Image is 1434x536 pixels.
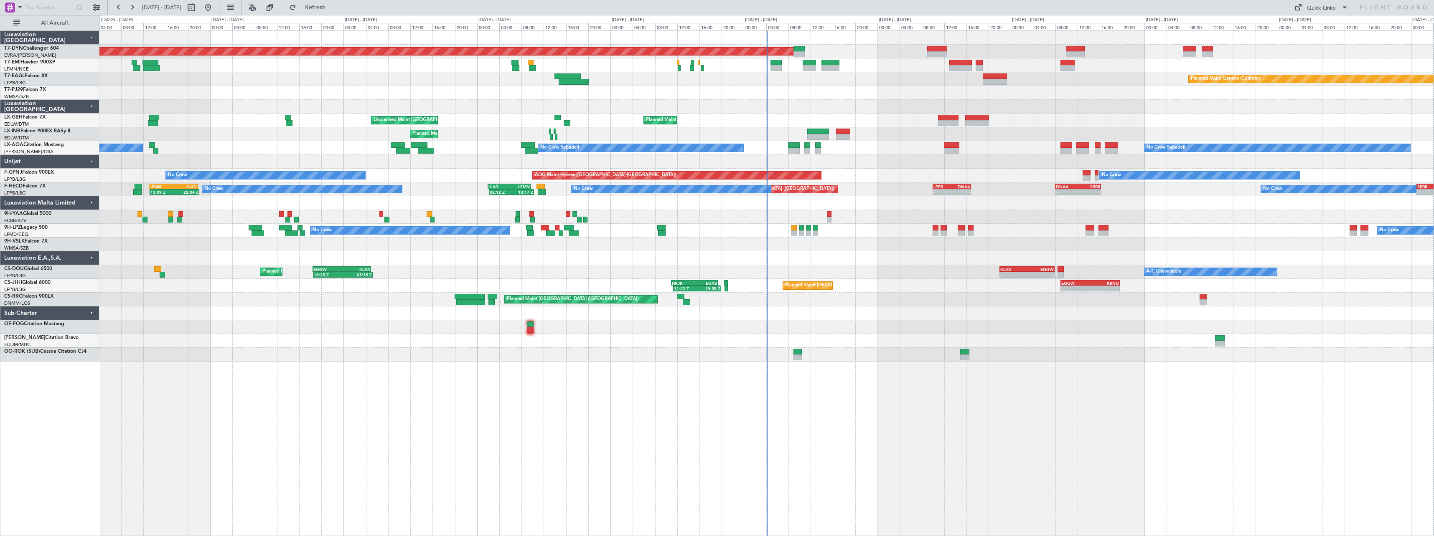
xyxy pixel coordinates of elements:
div: KRNO [1090,281,1119,286]
div: 00:00 [1278,23,1300,30]
div: 04:00 [99,23,121,30]
span: F-GPNJ [4,170,22,175]
div: Planned Maint Geneva (Cointrin) [412,128,481,140]
div: 20:00 [855,23,877,30]
div: KIAD [488,184,509,189]
span: 9H-YAA [4,211,23,216]
span: [PERSON_NAME] [4,335,45,340]
div: KLAX [1000,267,1027,272]
div: 08:00 [1189,23,1211,30]
div: 02:12 Z [490,190,511,195]
a: F-GPNJFalcon 900EX [4,170,54,175]
div: No Crew Sabadell [540,142,579,154]
a: CS-DOUGlobal 6500 [4,266,52,271]
div: LFMN [150,184,173,189]
div: 12:00 [143,23,165,30]
div: 20:00 [188,23,210,30]
a: F-HECDFalcon 7X [4,184,46,189]
a: LFMN/NCE [4,66,29,72]
span: 9H-VSLK [4,239,25,244]
a: 9H-LPZLegacy 500 [4,225,48,230]
a: LX-INBFalcon 900EX EASy II [4,129,70,134]
span: T7-EAGL [4,73,25,78]
div: 20:00 [455,23,477,30]
span: LX-INB [4,129,20,134]
div: - [1061,286,1090,291]
button: Quick Links [1290,1,1352,14]
div: 12:00 [811,23,833,30]
a: [PERSON_NAME]/QSA [4,149,53,155]
span: T7-DYN [4,46,23,51]
a: WMSA/SZB [4,245,29,251]
div: [DATE] - [DATE] [478,17,511,24]
div: 13:09 Z [150,190,175,195]
div: 19:55 Z [697,286,720,291]
div: 04:00 [232,23,254,30]
div: [DATE] - [DATE] [1146,17,1178,24]
div: LFMN [509,184,530,189]
div: Planned Maint [GEOGRAPHIC_DATA] ([GEOGRAPHIC_DATA]) [507,293,638,306]
div: 20:00 [722,23,744,30]
div: 16:00 [1233,23,1255,30]
div: No Crew [574,183,593,195]
span: T7-PJ29 [4,87,23,92]
span: OE-FOG [4,321,24,326]
div: No Crew [168,169,187,182]
div: 00:00 [1411,23,1433,30]
div: - [1056,190,1078,195]
a: LFPB/LBG [4,286,26,293]
a: 9H-YAAGlobal 5000 [4,211,51,216]
div: 04:00 [900,23,922,30]
a: CS-JHHGlobal 6000 [4,280,51,285]
div: 08:00 [1055,23,1078,30]
div: DNAA [1056,184,1078,189]
div: No Crew [204,183,224,195]
div: 16:00 [1100,23,1122,30]
div: 08:00 [655,23,677,30]
span: CS-RRC [4,294,22,299]
div: 04:00 [766,23,788,30]
div: 20:00 [989,23,1011,30]
div: EGGW [1027,267,1054,272]
div: 20:00 [588,23,610,30]
div: [DATE] - [DATE] [211,17,244,24]
div: 08:00 [255,23,277,30]
div: - [1090,286,1119,291]
div: 08:00 [521,23,544,30]
div: 16:00 [699,23,722,30]
div: 18:35 Z [314,272,343,277]
span: [DATE] - [DATE] [142,4,181,11]
a: LFPB/LBG [4,273,26,279]
div: No Crew [1380,224,1399,237]
span: LX-AOA [4,142,23,147]
div: No Crew [1102,169,1121,182]
div: 12:00 [544,23,566,30]
div: 16:00 [1367,23,1389,30]
div: 16:00 [833,23,855,30]
div: Planned Maint [GEOGRAPHIC_DATA] ([GEOGRAPHIC_DATA]) [785,279,917,292]
div: 04:00 [499,23,521,30]
a: LX-GBHFalcon 7X [4,115,46,120]
span: T7-EMI [4,60,20,65]
span: OO-ROK (SUB) [4,349,40,354]
div: 08:00 [388,23,410,30]
div: 00:00 [477,23,499,30]
div: 00:00 [1144,23,1167,30]
a: T7-EMIHawker 900XP [4,60,55,65]
div: 20:00 [1256,23,1278,30]
a: [PERSON_NAME]Citation Bravo [4,335,79,340]
span: CS-JHH [4,280,22,285]
div: DNAA [952,184,970,189]
a: LX-AOACitation Mustang [4,142,64,147]
span: 9H-LPZ [4,225,21,230]
a: LFPB/LBG [4,176,26,182]
div: Quick Links [1307,4,1335,13]
a: T7-PJ29Falcon 7X [4,87,46,92]
div: No Crew [1263,183,1282,195]
input: Trip Number [25,1,74,14]
div: - [933,190,952,195]
a: DNMM/LOS [4,300,30,306]
div: 12:00 [277,23,299,30]
div: 12:00 [944,23,966,30]
div: 00:00 [610,23,633,30]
